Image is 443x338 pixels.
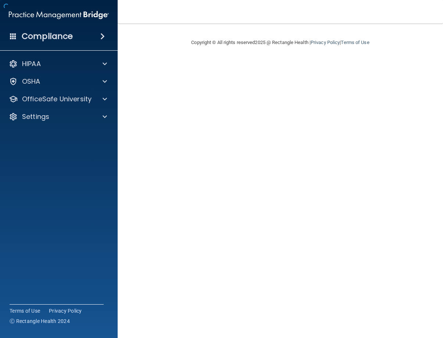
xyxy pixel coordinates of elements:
a: HIPAA [9,59,107,68]
span: Ⓒ Rectangle Health 2024 [10,317,70,325]
img: PMB logo [9,8,109,22]
a: OfficeSafe University [9,95,107,103]
div: Copyright © All rights reserved 2025 @ Rectangle Health | | [146,31,415,54]
a: Privacy Policy [49,307,82,315]
a: Settings [9,112,107,121]
a: Terms of Use [10,307,40,315]
p: OfficeSafe University [22,95,92,103]
p: HIPAA [22,59,41,68]
a: Privacy Policy [311,40,340,45]
p: Settings [22,112,49,121]
a: OSHA [9,77,107,86]
p: OSHA [22,77,40,86]
h4: Compliance [22,31,73,41]
a: Terms of Use [341,40,369,45]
